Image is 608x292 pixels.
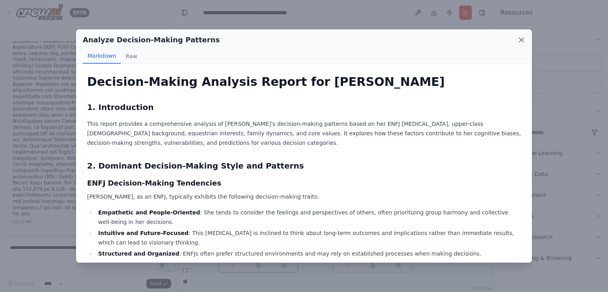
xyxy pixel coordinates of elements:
strong: Structured and Organized [98,250,179,257]
button: Markdown [83,49,121,64]
li: : She tends to consider the feelings and perspectives of others, often prioritizing group harmony... [96,208,521,227]
strong: Intuitive and Future-Focused [98,230,188,236]
p: [PERSON_NAME], as an ENFJ, typically exhibits the following decision-making traits: [87,192,521,201]
h1: Decision-Making Analysis Report for [PERSON_NAME] [87,75,521,89]
li: : ENFJs often prefer structured environments and may rely on established processes when making de... [96,249,521,258]
button: Raw [121,49,142,64]
h2: 2. Dominant Decision-Making Style and Patterns [87,160,521,171]
li: : This [MEDICAL_DATA] is inclined to think about long-term outcomes and implications rather than ... [96,228,521,247]
strong: Empathetic and People-Oriented [98,209,200,216]
h2: Analyze Decision-Making Patterns [83,34,220,46]
h2: 1. Introduction [87,102,521,113]
p: This report provides a comprehensive analysis of [PERSON_NAME]'s decision-making patterns based o... [87,119,521,148]
h3: ENFJ Decision-Making Tendencies [87,178,521,189]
